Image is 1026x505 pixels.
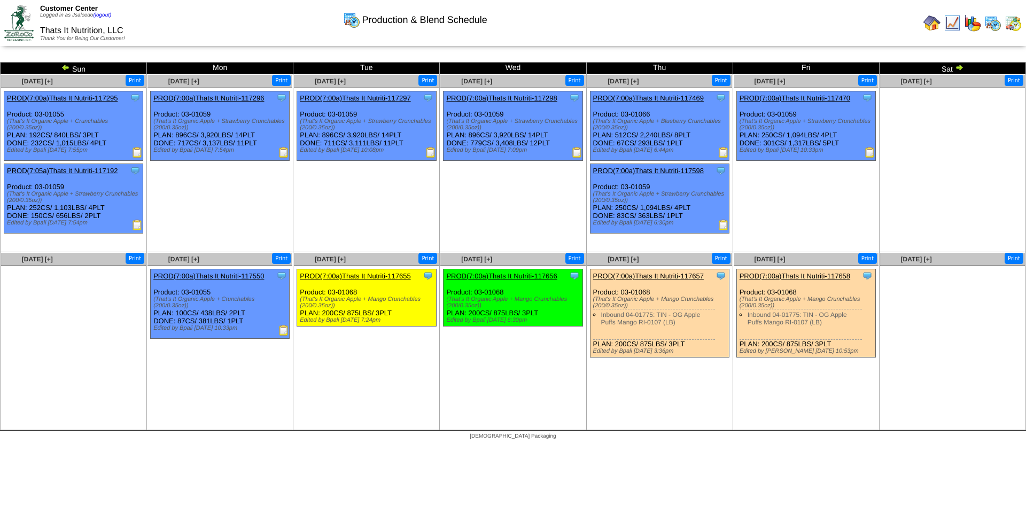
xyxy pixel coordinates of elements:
[440,63,586,74] td: Wed
[1005,253,1023,264] button: Print
[593,220,729,226] div: Edited by Bpali [DATE] 6:30pm
[754,77,785,85] a: [DATE] [+]
[300,317,436,323] div: Edited by Bpali [DATE] 7:24pm
[593,94,704,102] a: PROD(7:00a)Thats It Nutriti-117469
[716,92,726,103] img: Tooltip
[565,75,584,86] button: Print
[7,167,118,175] a: PROD(7:05a)Thats It Nutriti-117192
[343,11,360,28] img: calendarprod.gif
[300,118,436,131] div: (That's It Organic Apple + Strawberry Crunchables (200/0.35oz))
[590,164,729,234] div: Product: 03-01059 PLAN: 250CS / 1,094LBS / 4PLT DONE: 83CS / 363LBS / 1PLT
[593,348,729,354] div: Edited by Bpali [DATE] 3:36pm
[418,253,437,264] button: Print
[276,92,287,103] img: Tooltip
[130,165,141,176] img: Tooltip
[736,91,875,161] div: Product: 03-01059 PLAN: 250CS / 1,094LBS / 4PLT DONE: 301CS / 1,317LBS / 5PLT
[151,269,290,339] div: Product: 03-01055 PLAN: 100CS / 438LBS / 2PLT DONE: 87CS / 381LBS / 1PLT
[446,118,582,131] div: (That's It Organic Apple + Strawberry Crunchables (200/0.35oz))
[22,77,53,85] span: [DATE] [+]
[315,77,346,85] span: [DATE] [+]
[446,272,557,280] a: PROD(7:00a)Thats It Nutriti-117656
[153,94,264,102] a: PROD(7:00a)Thats It Nutriti-117296
[716,270,726,281] img: Tooltip
[7,220,143,226] div: Edited by Bpali [DATE] 7:54pm
[901,77,932,85] span: [DATE] [+]
[608,255,639,263] a: [DATE] [+]
[300,147,436,153] div: Edited by Bpali [DATE] 10:08pm
[748,311,847,326] a: Inbound 04-01775: TIN - OG Apple Puffs Mango RI-0107 (LB)
[716,165,726,176] img: Tooltip
[858,75,877,86] button: Print
[712,253,730,264] button: Print
[130,92,141,103] img: Tooltip
[608,77,639,85] a: [DATE] [+]
[40,12,111,18] span: Logged in as Jsalcedo
[593,147,729,153] div: Edited by Bpali [DATE] 6:44pm
[461,77,492,85] a: [DATE] [+]
[151,91,290,161] div: Product: 03-01059 PLAN: 896CS / 3,920LBS / 14PLT DONE: 717CS / 3,137LBS / 11PLT
[168,77,199,85] a: [DATE] [+]
[61,63,70,72] img: arrowleft.gif
[740,348,875,354] div: Edited by [PERSON_NAME] [DATE] 10:53pm
[168,255,199,263] a: [DATE] [+]
[40,36,125,42] span: Thank You for Being Our Customer!
[4,5,34,41] img: ZoRoCo_Logo(Green%26Foil)%20jpg.webp
[446,296,582,309] div: (That's It Organic Apple + Mango Crunchables (200/0.35oz))
[740,272,850,280] a: PROD(7:00a)Thats It Nutriti-117658
[278,147,289,158] img: Production Report
[297,91,436,161] div: Product: 03-01059 PLAN: 896CS / 3,920LBS / 14PLT DONE: 711CS / 3,111LBS / 11PLT
[132,220,143,230] img: Production Report
[446,147,582,153] div: Edited by Bpali [DATE] 7:09pm
[300,272,410,280] a: PROD(7:00a)Thats It Nutriti-117655
[7,191,143,204] div: (That's It Organic Apple + Strawberry Crunchables (200/0.35oz))
[153,147,289,153] div: Edited by Bpali [DATE] 7:54pm
[153,325,289,331] div: Edited by Bpali [DATE] 10:33pm
[4,164,143,234] div: Product: 03-01059 PLAN: 252CS / 1,103LBS / 4PLT DONE: 150CS / 656LBS / 2PLT
[862,92,873,103] img: Tooltip
[425,147,436,158] img: Production Report
[153,296,289,309] div: (That's It Organic Apple + Crunchables (200/0.35oz))
[858,253,877,264] button: Print
[944,14,961,32] img: line_graph.gif
[276,270,287,281] img: Tooltip
[879,63,1025,74] td: Sat
[446,94,557,102] a: PROD(7:00a)Thats It Nutriti-117298
[297,269,436,327] div: Product: 03-01068 PLAN: 200CS / 875LBS / 3PLT
[40,4,98,12] span: Customer Center
[740,147,875,153] div: Edited by Bpali [DATE] 10:33pm
[315,255,346,263] a: [DATE] [+]
[300,94,410,102] a: PROD(7:00a)Thats It Nutriti-117297
[569,92,580,103] img: Tooltip
[444,91,582,161] div: Product: 03-01059 PLAN: 896CS / 3,920LBS / 14PLT DONE: 779CS / 3,408LBS / 12PLT
[590,269,729,358] div: Product: 03-01068 PLAN: 200CS / 875LBS / 3PLT
[733,63,879,74] td: Fri
[590,91,729,161] div: Product: 03-01066 PLAN: 512CS / 2,240LBS / 8PLT DONE: 67CS / 293LBS / 1PLT
[955,63,963,72] img: arrowright.gif
[865,147,875,158] img: Production Report
[40,26,123,35] span: Thats It Nutrition, LLC
[22,255,53,263] span: [DATE] [+]
[593,118,729,131] div: (That's It Organic Apple + Blueberry Crunchables (200/0.35oz))
[593,296,729,309] div: (That's It Organic Apple + Mango Crunchables (200/0.35oz))
[1005,75,1023,86] button: Print
[132,147,143,158] img: Production Report
[586,63,733,74] td: Thu
[740,296,875,309] div: (That's It Organic Apple + Mango Crunchables (200/0.35oz))
[153,272,264,280] a: PROD(7:00a)Thats It Nutriti-117550
[572,147,582,158] img: Production Report
[1005,14,1022,32] img: calendarinout.gif
[593,167,704,175] a: PROD(7:00a)Thats It Nutriti-117598
[461,255,492,263] a: [DATE] [+]
[272,75,291,86] button: Print
[901,255,932,263] a: [DATE] [+]
[593,272,704,280] a: PROD(7:00a)Thats It Nutriti-117657
[718,220,729,230] img: Production Report
[984,14,1001,32] img: calendarprod.gif
[272,253,291,264] button: Print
